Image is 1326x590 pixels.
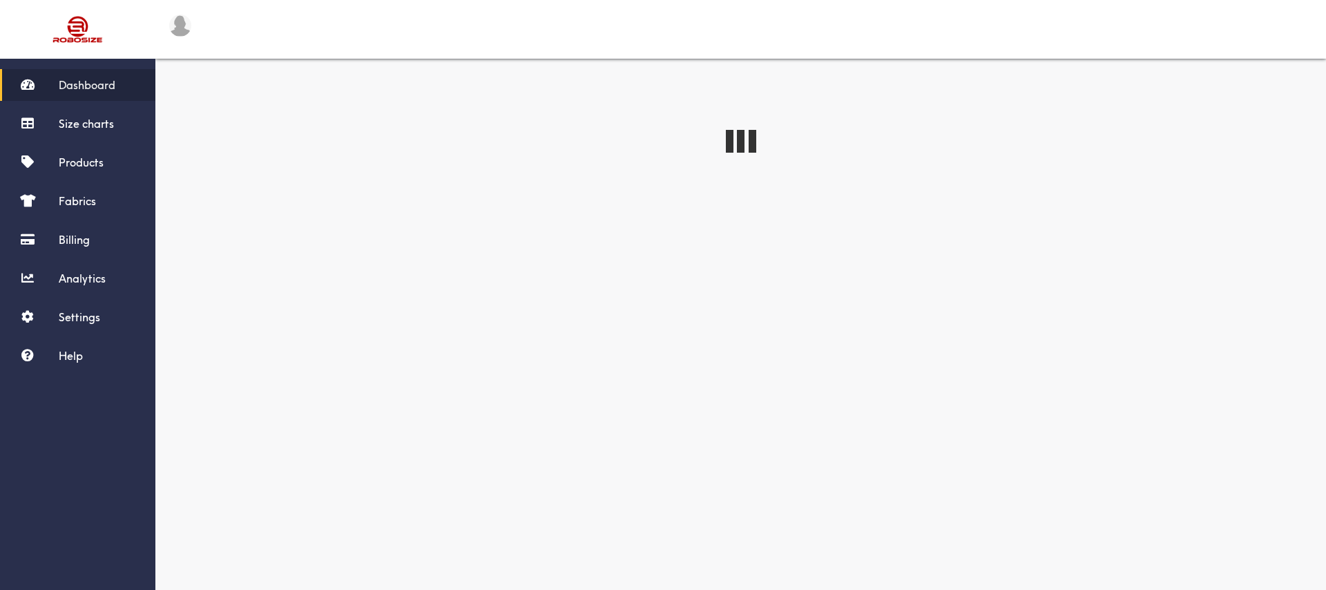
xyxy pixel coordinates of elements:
[59,155,104,169] span: Products
[59,78,115,92] span: Dashboard
[59,117,114,131] span: Size charts
[59,194,96,208] span: Fabrics
[59,310,100,324] span: Settings
[59,233,90,247] span: Billing
[26,10,130,48] img: Robosize
[59,349,83,363] span: Help
[59,272,106,285] span: Analytics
